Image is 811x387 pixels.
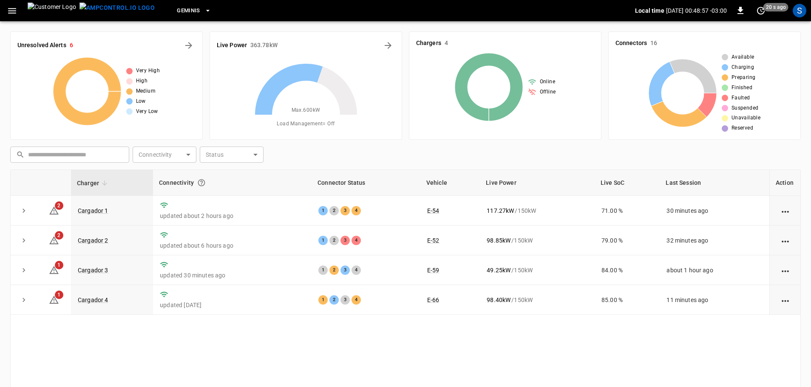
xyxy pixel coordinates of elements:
p: 98.85 kW [487,236,510,245]
h6: 363.78 kW [250,41,278,50]
div: 3 [340,266,350,275]
a: Cargador 2 [78,237,108,244]
h6: 4 [445,39,448,48]
a: 1 [49,296,59,303]
div: 1 [318,266,328,275]
button: expand row [17,204,30,217]
img: Customer Logo [28,3,76,19]
span: Charger [77,178,110,188]
td: 85.00 % [595,285,660,315]
a: Cargador 4 [78,297,108,303]
span: Preparing [732,73,756,82]
div: / 150 kW [487,206,588,215]
h6: Chargers [416,39,441,48]
div: action cell options [780,296,791,304]
h6: 6 [70,41,73,50]
div: 3 [340,206,350,215]
th: Action [769,170,800,196]
div: / 150 kW [487,296,588,304]
span: Charging [732,63,754,72]
span: 1 [55,261,63,269]
span: Very High [136,67,160,75]
h6: 16 [650,39,657,48]
button: expand row [17,264,30,277]
h6: Live Power [217,41,247,50]
td: 84.00 % [595,255,660,285]
a: 2 [49,206,59,213]
th: Vehicle [420,170,480,196]
button: set refresh interval [754,4,768,17]
div: 2 [329,206,339,215]
p: Local time [635,6,664,15]
span: 2 [55,231,63,240]
th: Connector Status [312,170,420,196]
p: 49.25 kW [487,266,510,274]
div: 4 [352,266,361,275]
p: updated about 2 hours ago [160,212,305,220]
td: 71.00 % [595,196,660,226]
span: 20 s ago [763,3,788,11]
button: expand row [17,294,30,306]
span: Low [136,97,146,106]
span: Finished [732,84,752,92]
span: Faulted [732,94,750,102]
button: Energy Overview [381,39,395,52]
button: All Alerts [182,39,196,52]
span: Suspended [732,104,759,113]
span: Very Low [136,107,158,116]
div: 2 [329,266,339,275]
th: Live SoC [595,170,660,196]
td: 11 minutes ago [660,285,769,315]
div: action cell options [780,206,791,215]
p: 98.40 kW [487,296,510,304]
p: [DATE] 00:48:57 -03:00 [666,6,727,15]
div: 1 [318,295,328,305]
th: Last Session [660,170,769,196]
div: / 150 kW [487,236,588,245]
span: Unavailable [732,114,760,122]
span: Medium [136,87,156,96]
div: 2 [329,236,339,245]
span: Max. 600 kW [292,106,320,115]
a: 1 [49,266,59,273]
td: about 1 hour ago [660,255,769,285]
button: Connection between the charger and our software. [194,175,209,190]
td: 30 minutes ago [660,196,769,226]
a: Cargador 3 [78,267,108,274]
div: Connectivity [159,175,306,190]
div: 4 [352,236,361,245]
div: action cell options [780,266,791,274]
td: 32 minutes ago [660,226,769,255]
div: action cell options [780,236,791,245]
span: Reserved [732,124,753,133]
th: Live Power [480,170,595,196]
p: updated [DATE] [160,301,305,309]
a: 2 [49,236,59,243]
a: E-66 [427,297,440,303]
div: 2 [329,295,339,305]
span: Online [540,78,555,86]
h6: Unresolved Alerts [17,41,66,50]
div: 4 [352,295,361,305]
div: 1 [318,236,328,245]
div: / 150 kW [487,266,588,274]
a: E-54 [427,207,440,214]
a: E-59 [427,267,440,274]
button: expand row [17,234,30,247]
h6: Connectors [615,39,647,48]
p: updated about 6 hours ago [160,241,305,250]
div: profile-icon [793,4,806,17]
span: Load Management = Off [277,120,335,128]
p: 117.27 kW [487,206,514,215]
span: High [136,77,148,85]
span: Available [732,53,754,62]
td: 79.00 % [595,226,660,255]
div: 4 [352,206,361,215]
div: 3 [340,295,350,305]
a: Cargador 1 [78,207,108,214]
div: 1 [318,206,328,215]
a: E-52 [427,237,440,244]
span: Offline [540,88,556,96]
span: Geminis [177,6,200,16]
span: 1 [55,291,63,299]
